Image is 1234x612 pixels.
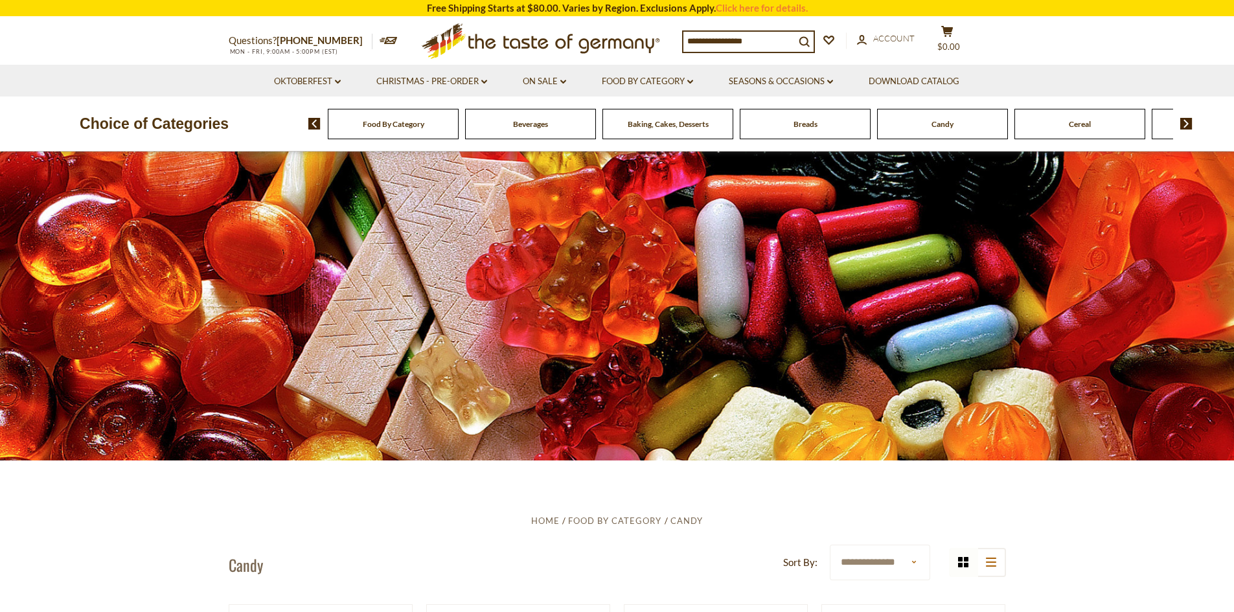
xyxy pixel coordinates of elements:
[1069,119,1091,129] a: Cereal
[869,74,959,89] a: Download Catalog
[363,119,424,129] a: Food By Category
[376,74,487,89] a: Christmas - PRE-ORDER
[729,74,833,89] a: Seasons & Occasions
[308,118,321,130] img: previous arrow
[277,34,363,46] a: [PHONE_NUMBER]
[568,516,661,526] a: Food By Category
[628,119,709,129] a: Baking, Cakes, Desserts
[931,119,954,129] a: Candy
[873,33,915,43] span: Account
[783,554,817,571] label: Sort By:
[794,119,817,129] a: Breads
[928,25,967,58] button: $0.00
[523,74,566,89] a: On Sale
[937,41,960,52] span: $0.00
[513,119,548,129] a: Beverages
[531,516,560,526] a: Home
[229,48,339,55] span: MON - FRI, 9:00AM - 5:00PM (EST)
[1180,118,1193,130] img: next arrow
[670,516,703,526] a: Candy
[274,74,341,89] a: Oktoberfest
[602,74,693,89] a: Food By Category
[857,32,915,46] a: Account
[716,2,808,14] a: Click here for details.
[229,555,263,574] h1: Candy
[229,32,372,49] p: Questions?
